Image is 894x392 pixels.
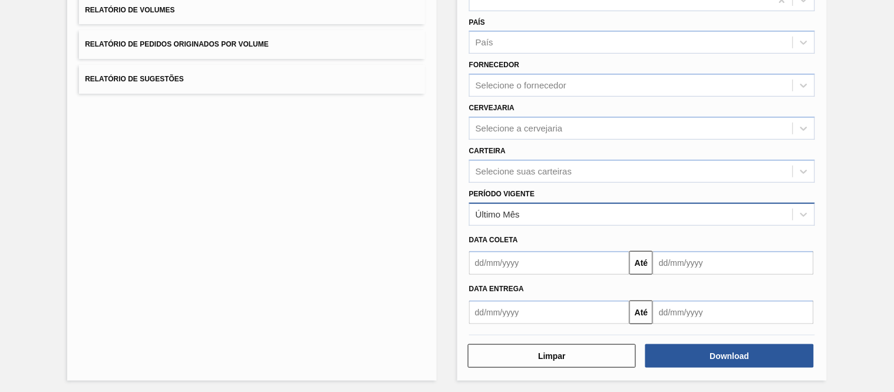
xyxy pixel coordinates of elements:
label: País [469,18,485,27]
label: Cervejaria [469,104,514,112]
div: Último Mês [476,209,520,219]
input: dd/mm/yyyy [469,251,629,275]
span: Relatório de Volumes [85,6,174,14]
input: dd/mm/yyyy [653,251,813,275]
button: Até [629,251,653,275]
span: Relatório de Sugestões [85,75,184,83]
button: Até [629,301,653,324]
input: dd/mm/yyyy [469,301,629,324]
input: dd/mm/yyyy [653,301,813,324]
button: Relatório de Sugestões [79,65,425,94]
label: Fornecedor [469,61,519,69]
span: Data entrega [469,285,524,293]
label: Carteira [469,147,506,155]
button: Limpar [468,344,636,368]
button: Download [645,344,813,368]
span: Relatório de Pedidos Originados por Volume [85,40,269,48]
div: Selecione o fornecedor [476,81,566,91]
span: Data coleta [469,236,518,244]
div: País [476,38,493,48]
div: Selecione a cervejaria [476,123,563,133]
button: Relatório de Pedidos Originados por Volume [79,30,425,59]
label: Período Vigente [469,190,535,198]
div: Selecione suas carteiras [476,166,572,176]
